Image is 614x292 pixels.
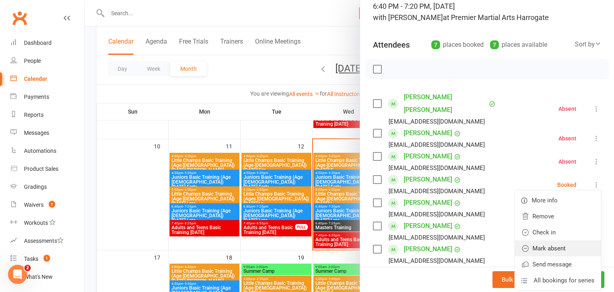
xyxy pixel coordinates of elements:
[24,130,49,136] div: Messages
[24,58,41,64] div: People
[404,173,452,186] a: [PERSON_NAME]
[404,243,452,256] a: [PERSON_NAME]
[558,159,576,164] div: Absent
[404,127,452,140] a: [PERSON_NAME]
[389,209,485,220] div: [EMAIL_ADDRESS][DOMAIN_NAME]
[373,13,443,22] span: with [PERSON_NAME]
[8,265,27,284] iframe: Intercom live chat
[532,196,558,205] span: More info
[490,40,499,49] div: 7
[373,39,410,50] div: Attendees
[49,201,55,208] span: 1
[443,13,549,22] span: at Premier Martial Arts Harrogate
[492,271,562,288] button: Bulk add attendees
[490,39,547,50] div: places available
[10,8,30,28] a: Clubworx
[515,192,601,208] a: More info
[404,150,452,163] a: [PERSON_NAME]
[558,106,576,112] div: Absent
[24,274,53,280] div: What's New
[10,124,84,142] a: Messages
[515,208,601,224] a: Remove
[10,268,84,286] a: What's New
[389,140,485,150] div: [EMAIL_ADDRESS][DOMAIN_NAME]
[24,148,56,154] div: Automations
[44,255,50,262] span: 1
[515,240,601,256] a: Mark absent
[404,196,452,209] a: [PERSON_NAME]
[24,40,52,46] div: Dashboard
[24,265,31,271] span: 2
[24,94,49,100] div: Payments
[24,202,44,208] div: Waivers
[558,136,576,141] div: Absent
[10,232,84,250] a: Assessments
[515,224,601,240] a: Check in
[24,238,64,244] div: Assessments
[10,196,84,214] a: Waivers 1
[389,116,485,127] div: [EMAIL_ADDRESS][DOMAIN_NAME]
[10,52,84,70] a: People
[10,250,84,268] a: Tasks 1
[10,34,84,52] a: Dashboard
[534,276,594,285] span: All bookings for series
[24,256,38,262] div: Tasks
[404,91,487,116] a: [PERSON_NAME] [PERSON_NAME]
[10,178,84,196] a: Gradings
[389,163,485,173] div: [EMAIL_ADDRESS][DOMAIN_NAME]
[389,186,485,196] div: [EMAIL_ADDRESS][DOMAIN_NAME]
[515,256,601,272] a: Send message
[373,1,601,23] div: 6:40 PM - 7:20 PM, [DATE]
[515,272,601,288] a: All bookings for series
[10,142,84,160] a: Automations
[431,40,440,49] div: 7
[575,39,601,50] div: Sort by
[431,39,484,50] div: places booked
[24,220,48,226] div: Workouts
[24,76,47,82] div: Calendar
[10,160,84,178] a: Product Sales
[24,112,44,118] div: Reports
[24,166,58,172] div: Product Sales
[10,106,84,124] a: Reports
[389,256,485,266] div: [EMAIL_ADDRESS][DOMAIN_NAME]
[10,88,84,106] a: Payments
[404,220,452,232] a: [PERSON_NAME]
[10,70,84,88] a: Calendar
[557,182,576,188] div: Booked
[10,214,84,232] a: Workouts
[24,184,47,190] div: Gradings
[389,232,485,243] div: [EMAIL_ADDRESS][DOMAIN_NAME]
